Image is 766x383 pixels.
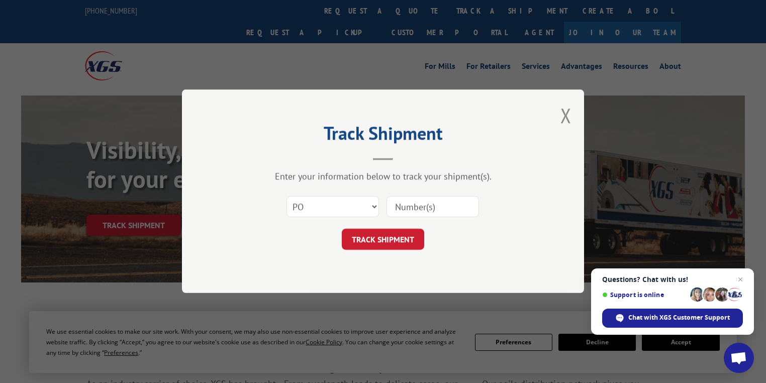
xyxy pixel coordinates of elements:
[724,343,754,373] div: Open chat
[602,291,687,299] span: Support is online
[560,102,571,129] button: Close modal
[602,275,743,283] span: Questions? Chat with us!
[232,171,534,182] div: Enter your information below to track your shipment(s).
[387,197,479,218] input: Number(s)
[602,309,743,328] div: Chat with XGS Customer Support
[232,126,534,145] h2: Track Shipment
[628,313,730,322] span: Chat with XGS Customer Support
[734,273,746,285] span: Close chat
[342,229,424,250] button: TRACK SHIPMENT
